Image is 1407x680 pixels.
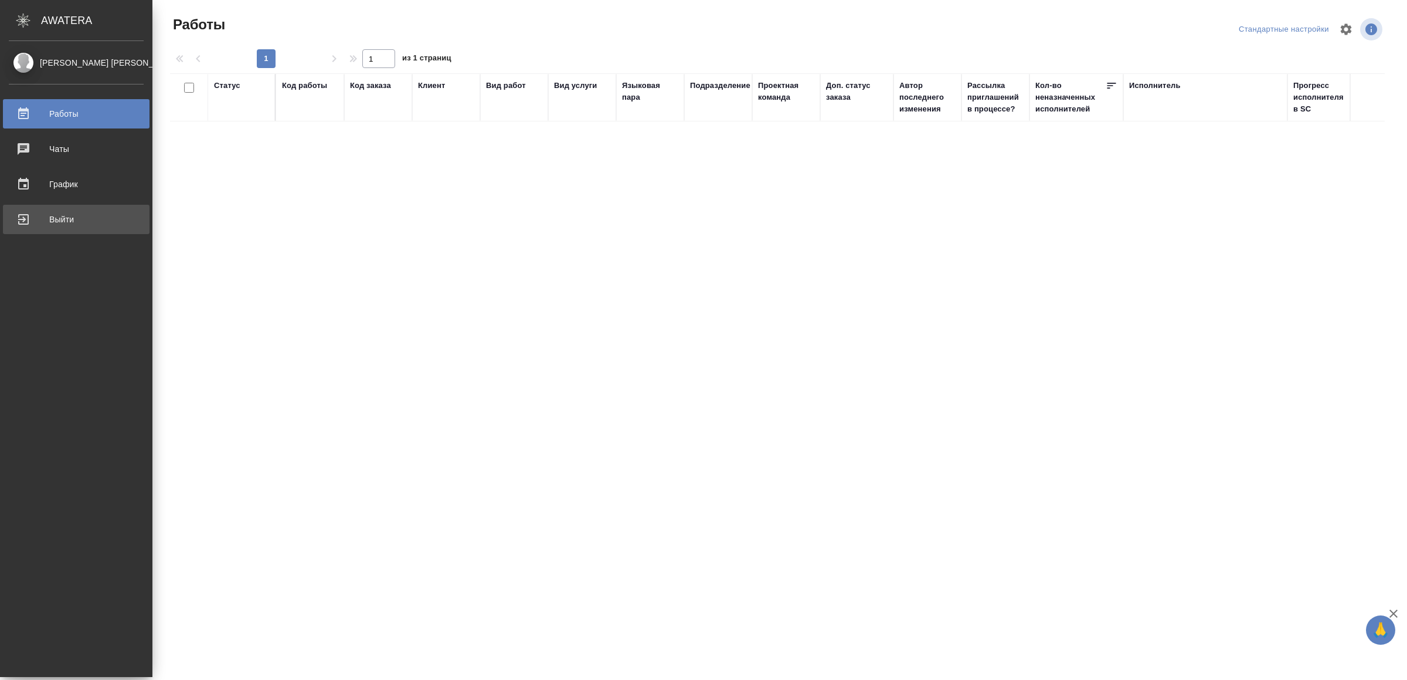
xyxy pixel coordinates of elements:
[9,140,144,158] div: Чаты
[1360,18,1385,40] span: Посмотреть информацию
[899,80,956,115] div: Автор последнего изменения
[1035,80,1106,115] div: Кол-во неназначенных исполнителей
[3,134,149,164] a: Чаты
[1371,618,1391,642] span: 🙏
[554,80,597,92] div: Вид услуги
[170,15,225,34] span: Работы
[418,80,445,92] div: Клиент
[214,80,240,92] div: Статус
[1366,615,1395,645] button: 🙏
[9,175,144,193] div: График
[9,211,144,228] div: Выйти
[967,80,1024,115] div: Рассылка приглашений в процессе?
[350,80,391,92] div: Код заказа
[3,205,149,234] a: Выйти
[826,80,888,103] div: Доп. статус заказа
[1129,80,1181,92] div: Исполнитель
[690,80,750,92] div: Подразделение
[1332,15,1360,43] span: Настроить таблицу
[1293,80,1346,115] div: Прогресс исполнителя в SC
[402,51,451,68] span: из 1 страниц
[282,80,327,92] div: Код работы
[9,56,144,69] div: [PERSON_NAME] [PERSON_NAME]
[41,9,152,32] div: AWATERA
[486,80,526,92] div: Вид работ
[9,105,144,123] div: Работы
[622,80,678,103] div: Языковая пара
[3,99,149,128] a: Работы
[758,80,814,103] div: Проектная команда
[1236,21,1332,39] div: split button
[3,170,149,199] a: График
